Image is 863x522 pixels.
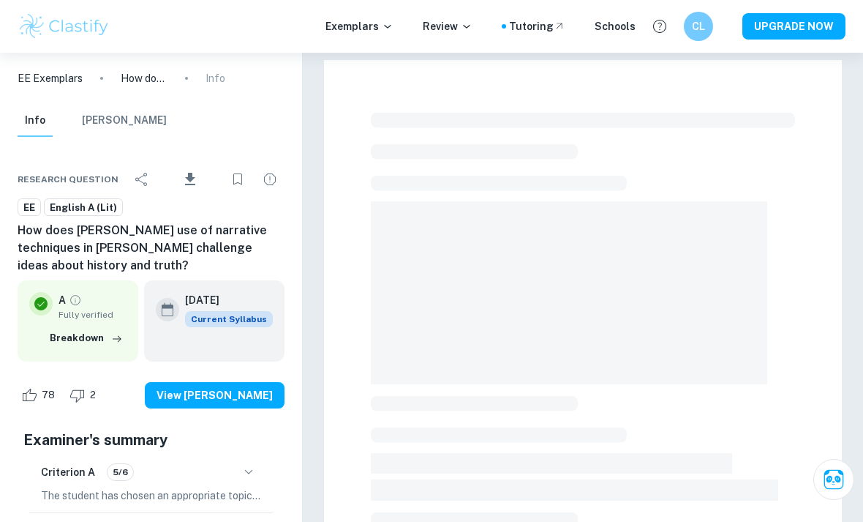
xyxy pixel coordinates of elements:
[423,18,472,34] p: Review
[41,488,261,504] p: The student has chosen an appropriate topic for their essay, focusing on narrative techniques in ...
[18,70,83,86] a: EE Exemplars
[69,294,82,307] a: Grade fully verified
[66,384,104,407] div: Dislike
[145,382,284,409] button: View [PERSON_NAME]
[185,311,273,327] span: Current Syllabus
[108,466,133,479] span: 5/6
[41,464,95,480] h6: Criterion A
[325,18,393,34] p: Exemplars
[59,292,66,308] p: A
[690,18,707,34] h6: CL
[255,165,284,194] div: Report issue
[18,222,284,275] h6: How does [PERSON_NAME] use of narrative techniques in [PERSON_NAME] challenge ideas about history...
[185,292,261,308] h6: [DATE]
[18,12,110,41] img: Clastify logo
[59,308,127,321] span: Fully verified
[159,160,220,198] div: Download
[46,327,127,349] button: Breakdown
[127,165,157,194] div: Share
[509,18,565,34] a: Tutoring
[121,70,167,86] p: How does [PERSON_NAME] use of narrative techniques in [PERSON_NAME] challenge ideas about history...
[185,311,273,327] div: This exemplar is based on the current syllabus. Feel free to refer to it for inspiration/ideas wh...
[82,388,104,403] span: 2
[45,201,122,215] span: English A (Lit)
[647,14,672,39] button: Help and Feedback
[44,198,123,217] a: English A (Lit)
[223,165,252,194] div: Bookmark
[206,70,225,86] p: Info
[18,173,118,186] span: Research question
[23,429,279,451] h5: Examiner's summary
[813,459,854,500] button: Ask Clai
[684,12,713,41] button: CL
[742,13,845,40] button: UPGRADE NOW
[18,384,63,407] div: Like
[18,198,41,217] a: EE
[595,18,636,34] a: Schools
[18,105,53,137] button: Info
[18,201,40,215] span: EE
[34,388,63,403] span: 78
[82,105,167,137] button: [PERSON_NAME]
